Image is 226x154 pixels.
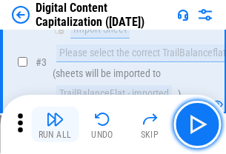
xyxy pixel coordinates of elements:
[70,21,130,38] div: Import Sheet
[31,107,79,142] button: Run All
[141,130,159,139] div: Skip
[141,110,159,128] img: Skip
[185,113,209,136] img: Main button
[46,110,64,128] img: Run All
[91,130,113,139] div: Undo
[36,56,47,68] span: # 3
[126,107,173,142] button: Skip
[12,6,30,24] img: Back
[196,6,214,24] img: Settings menu
[93,110,111,128] img: Undo
[36,1,171,29] div: Digital Content Capitalization ([DATE])
[56,85,172,103] div: TrailBalanceFlat - imported
[177,9,189,21] img: Support
[79,107,126,142] button: Undo
[39,130,72,139] div: Run All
